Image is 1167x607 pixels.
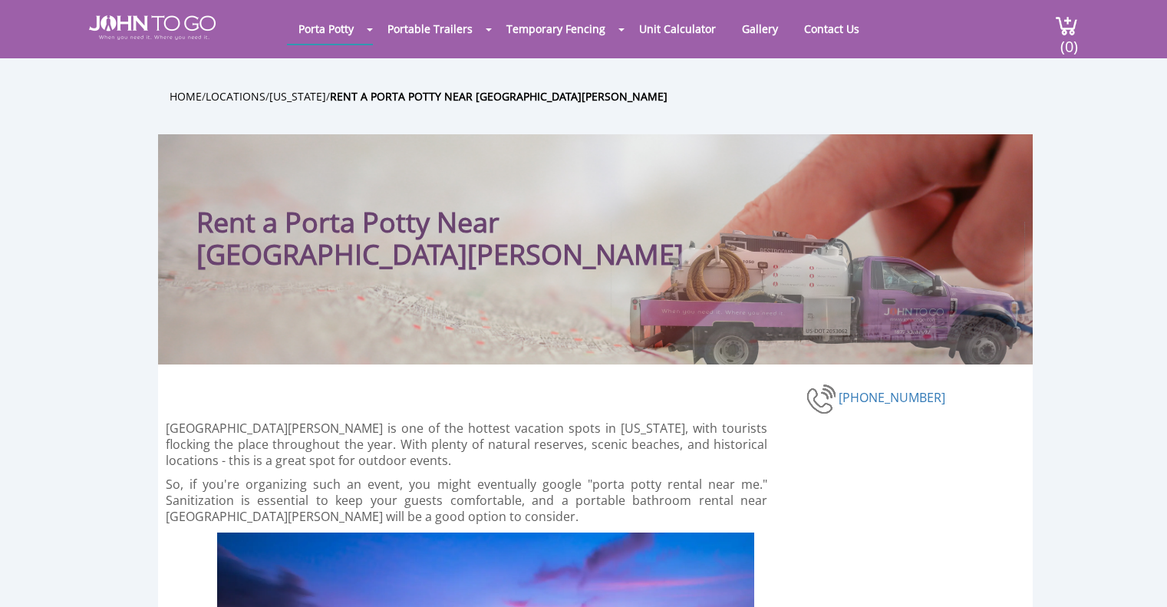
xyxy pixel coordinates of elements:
[166,477,768,525] p: So, if you're organizing such an event, you might eventually google "porta potty rental near me."...
[628,14,727,44] a: Unit Calculator
[1060,24,1078,57] span: (0)
[170,89,202,104] a: Home
[330,89,668,104] a: Rent a Porta Potty Near [GEOGRAPHIC_DATA][PERSON_NAME]
[206,89,265,104] a: Locations
[166,421,768,469] p: [GEOGRAPHIC_DATA][PERSON_NAME] is one of the hottest vacation spots in [US_STATE], with tourists ...
[376,14,484,44] a: Portable Trailers
[287,14,365,44] a: Porta Potty
[806,382,839,416] img: phone-number
[611,222,1025,365] img: Truck
[170,87,1044,105] ul: / / /
[793,14,871,44] a: Contact Us
[269,89,326,104] a: [US_STATE]
[89,15,216,40] img: JOHN to go
[839,388,945,405] a: [PHONE_NUMBER]
[1055,15,1078,36] img: cart a
[495,14,617,44] a: Temporary Fencing
[196,165,691,271] h1: Rent a Porta Potty Near [GEOGRAPHIC_DATA][PERSON_NAME]
[730,14,790,44] a: Gallery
